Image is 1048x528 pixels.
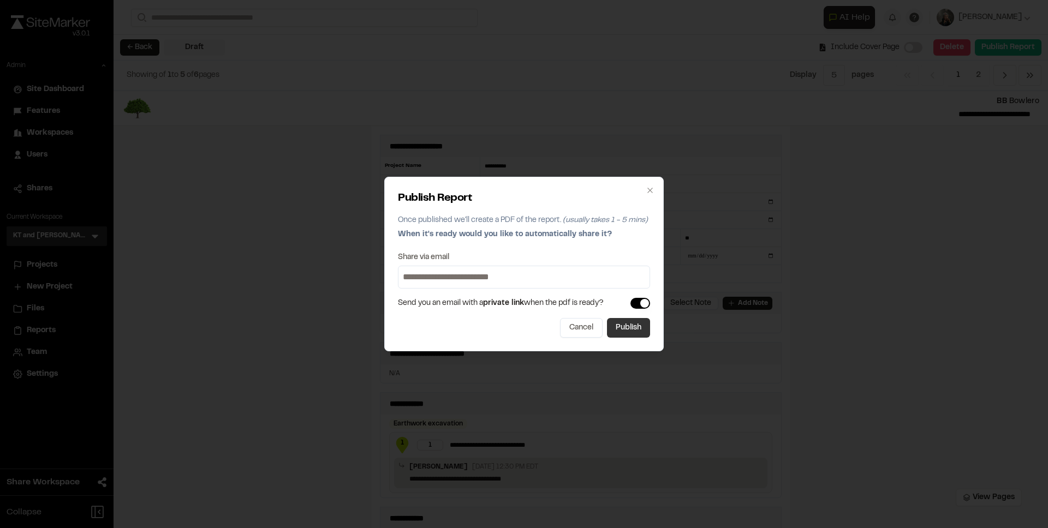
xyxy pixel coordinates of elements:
[607,318,650,338] button: Publish
[398,214,650,226] p: Once published we'll create a PDF of the report.
[560,318,603,338] button: Cancel
[398,297,604,309] span: Send you an email with a when the pdf is ready?
[483,300,524,307] span: private link
[398,231,612,238] span: When it's ready would you like to automatically share it?
[398,254,449,261] label: Share via email
[398,190,650,207] h2: Publish Report
[563,217,648,224] span: (usually takes 1 - 5 mins)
